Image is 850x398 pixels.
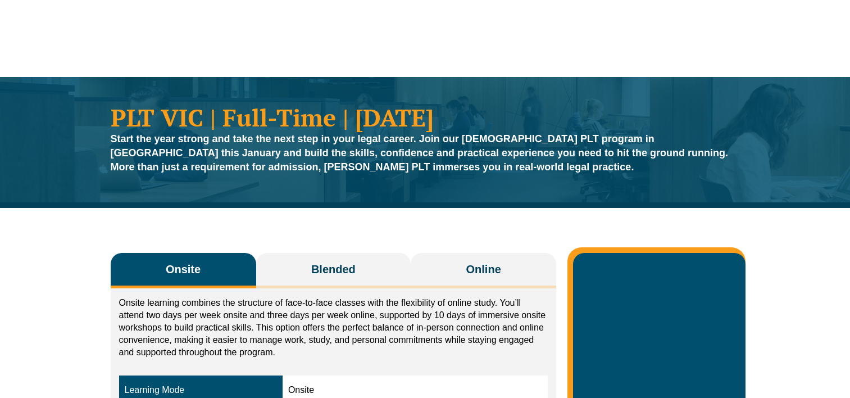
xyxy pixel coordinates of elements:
span: Blended [311,261,356,277]
strong: Start the year strong and take the next step in your legal career. Join our [DEMOGRAPHIC_DATA] PL... [111,133,729,173]
span: Online [466,261,501,277]
div: Onsite [288,384,542,397]
div: Learning Mode [125,384,277,397]
p: Onsite learning combines the structure of face-to-face classes with the flexibility of online stu... [119,297,548,359]
h1: PLT VIC | Full-Time | [DATE] [111,105,740,129]
span: Onsite [166,261,201,277]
